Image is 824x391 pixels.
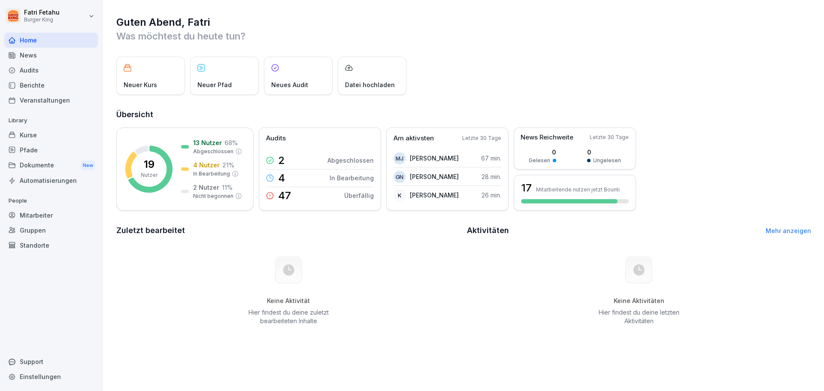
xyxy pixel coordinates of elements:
p: Fatri Fetahu [24,9,60,16]
p: 26 min. [482,191,501,200]
p: Audits [266,133,286,143]
p: 19 [144,159,154,170]
a: Home [4,33,98,48]
div: MJ [394,152,406,164]
p: Neuer Kurs [124,80,157,89]
a: Berichte [4,78,98,93]
p: 28 min. [482,172,501,181]
a: Pfade [4,142,98,158]
p: 11 % [222,183,233,192]
p: 13 Nutzer [193,138,222,147]
h3: 17 [521,181,532,195]
p: Abgeschlossen [327,156,374,165]
p: News Reichweite [521,133,573,142]
p: [PERSON_NAME] [410,154,459,163]
a: Einstellungen [4,369,98,384]
p: Datei hochladen [345,80,395,89]
p: Letzte 30 Tage [462,134,501,142]
p: 4 Nutzer [193,161,220,170]
p: In Bearbeitung [330,173,374,182]
p: Abgeschlossen [193,148,233,155]
a: News [4,48,98,63]
p: 0 [529,148,556,157]
p: Neuer Pfad [197,80,232,89]
p: Nicht begonnen [193,192,233,200]
h2: Übersicht [116,109,811,121]
h2: Zuletzt bearbeitet [116,224,461,236]
p: Burger King [24,17,60,23]
p: Ungelesen [593,157,621,164]
p: Letzte 30 Tage [590,133,629,141]
div: GN [394,171,406,183]
p: 2 Nutzer [193,183,219,192]
p: Library [4,114,98,127]
a: Mehr anzeigen [766,227,811,234]
p: People [4,194,98,208]
p: 21 % [222,161,234,170]
div: New [81,161,95,170]
p: Hier findest du deine zuletzt bearbeiteten Inhalte [245,308,332,325]
p: [PERSON_NAME] [410,172,459,181]
a: Audits [4,63,98,78]
p: 68 % [224,138,238,147]
p: Gelesen [529,157,550,164]
p: 47 [278,191,291,201]
p: Nutzer [141,171,158,179]
p: 0 [587,148,621,157]
p: Neues Audit [271,80,308,89]
p: Was möchtest du heute tun? [116,29,811,43]
p: Überfällig [344,191,374,200]
p: 2 [278,155,285,166]
p: Am aktivsten [394,133,434,143]
h1: Guten Abend, Fatri [116,15,811,29]
p: Mitarbeitende nutzen jetzt Bounti [536,186,620,193]
p: [PERSON_NAME] [410,191,459,200]
a: Kurse [4,127,98,142]
a: Standorte [4,238,98,253]
p: 4 [278,173,285,183]
div: K [394,189,406,201]
h5: Keine Aktivität [245,297,332,305]
a: DokumenteNew [4,158,98,173]
a: Automatisierungen [4,173,98,188]
p: In Bearbeitung [193,170,230,178]
div: Support [4,354,98,369]
a: Mitarbeiter [4,208,98,223]
a: Veranstaltungen [4,93,98,108]
p: Hier findest du deine letzten Aktivitäten [596,308,682,325]
a: Gruppen [4,223,98,238]
h2: Aktivitäten [467,224,509,236]
p: 67 min. [481,154,501,163]
div: Dokumente [4,158,98,173]
h5: Keine Aktivitäten [596,297,682,305]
